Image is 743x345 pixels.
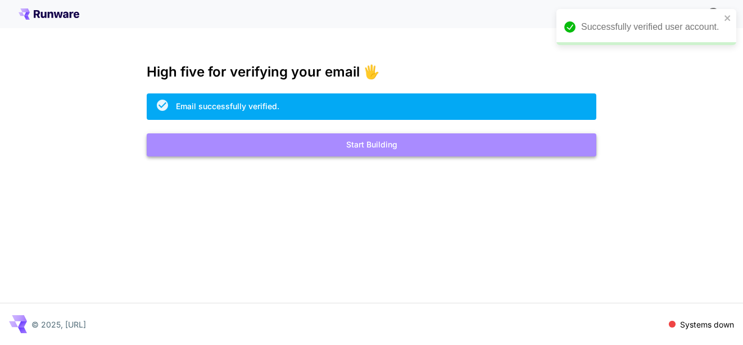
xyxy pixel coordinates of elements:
div: Successfully verified user account. [581,20,721,34]
button: Start Building [147,133,596,156]
p: © 2025, [URL] [31,319,86,330]
button: In order to qualify for free credit, you need to sign up with a business email address and click ... [702,2,724,25]
p: Systems down [680,319,734,330]
div: Email successfully verified. [176,100,279,112]
h3: High five for verifying your email 🖐️ [147,64,596,80]
button: close [724,14,732,23]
